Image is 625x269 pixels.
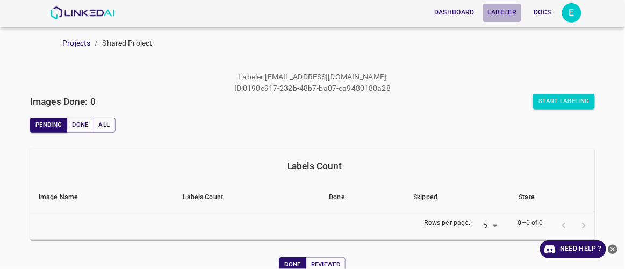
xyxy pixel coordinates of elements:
div: E [562,3,581,23]
button: Labeler [483,4,521,21]
nav: breadcrumb [62,38,625,49]
div: 5 [475,219,501,234]
button: Docs [526,4,560,21]
p: 0190e917-232b-48b7-ba07-ea9480180a28 [243,83,391,94]
img: LinkedAI [50,6,115,19]
button: Pending [30,118,67,133]
h6: Images Done: 0 [30,94,96,109]
p: Rows per page: [424,219,471,228]
a: Projects [62,39,90,47]
th: Labels Count [175,183,321,212]
th: Skipped [405,183,510,212]
p: ID : [234,83,243,94]
p: Shared Project [103,38,153,49]
button: Dashboard [430,4,479,21]
p: Labeler : [239,71,265,83]
p: 0–0 of 0 [518,219,543,228]
button: Done [67,118,94,133]
a: Need Help ? [540,240,606,258]
a: Docs [523,2,562,24]
a: Dashboard [428,2,481,24]
button: Open settings [562,3,581,23]
th: State [511,183,595,212]
a: Labeler [481,2,523,24]
li: / [95,38,98,49]
th: Image Name [30,183,175,212]
button: All [94,118,116,133]
th: Done [321,183,405,212]
button: Start Labeling [533,94,595,109]
div: Labels Count [39,158,591,173]
button: close-help [606,240,620,258]
p: [EMAIL_ADDRESS][DOMAIN_NAME] [265,71,387,83]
